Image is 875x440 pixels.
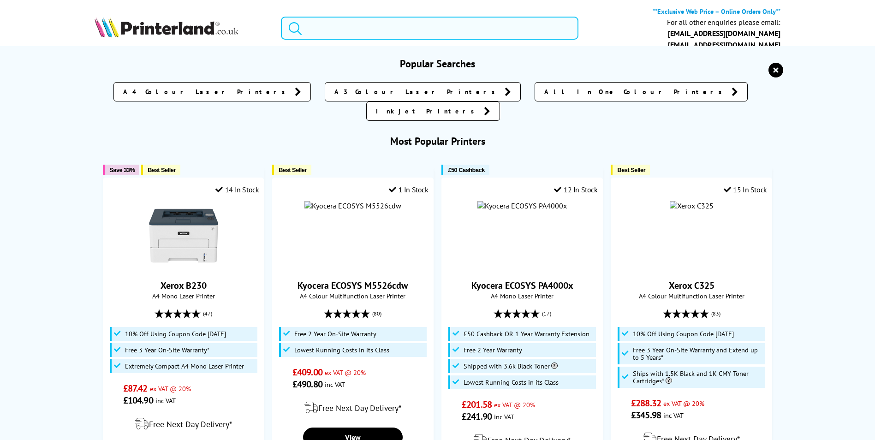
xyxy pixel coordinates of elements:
span: A3 Colour Laser Printers [334,87,500,96]
span: Free 2 Year Warranty [464,346,522,354]
a: [EMAIL_ADDRESS][DOMAIN_NAME] [668,40,780,49]
span: Extremely Compact A4 Mono Laser Printer [125,363,244,370]
span: 10% Off Using Coupon Code [DATE] [633,330,734,338]
span: £490.80 [292,378,322,390]
span: inc VAT [325,380,345,389]
img: Kyocera ECOSYS M5526cdw [304,201,401,210]
span: (17) [542,305,551,322]
a: Xerox B230 [149,263,218,272]
b: **Exclusive Web Price – Online Orders Only** [653,7,780,16]
span: ex VAT @ 20% [325,368,366,377]
span: (47) [203,305,212,322]
span: £201.58 [462,398,492,410]
span: Lowest Running Costs in its Class [294,346,389,354]
a: Kyocera ECOSYS M5526cdw [298,279,408,291]
span: £87.42 [123,382,148,394]
span: A4 Mono Laser Printer [108,291,259,300]
span: Lowest Running Costs in its Class [464,379,559,386]
a: All In One Colour Printers [535,82,748,101]
span: £409.00 [292,366,322,378]
span: £241.90 [462,410,492,422]
a: Inkjet Printers [366,101,500,121]
span: Ships with 1.5K Black and 1K CMY Toner Cartridges* [633,370,763,385]
span: ex VAT @ 20% [150,384,191,393]
span: Best Seller [148,166,176,173]
span: ex VAT @ 20% [494,400,535,409]
span: Free 3 Year On-Site Warranty and Extend up to 5 Years* [633,346,763,361]
span: inc VAT [155,396,176,405]
span: £50 Cashback OR 1 Year Warranty Extension [464,330,589,338]
div: modal_delivery [277,395,428,421]
span: Shipped with 3.6k Black Toner [464,363,558,370]
a: [EMAIL_ADDRESS][DOMAIN_NAME] [668,29,780,38]
a: Kyocera ECOSYS PA4000x [471,279,573,291]
button: Best Seller [141,165,180,175]
span: Save 33% [109,166,135,173]
div: modal_delivery [108,411,259,437]
div: 14 In Stock [215,185,259,194]
button: Save 33% [103,165,139,175]
span: £288.32 [631,397,661,409]
a: Xerox B230 [161,279,207,291]
span: Free 3 Year On-Site Warranty* [125,346,209,354]
img: Printerland Logo [95,17,238,37]
span: inc VAT [663,411,684,420]
span: inc VAT [494,412,514,421]
span: Free 2 Year On-Site Warranty [294,330,376,338]
span: A4 Colour Multifunction Laser Printer [277,291,428,300]
span: ex VAT @ 20% [663,399,704,408]
div: 1 In Stock [389,185,429,194]
button: £50 Cashback [441,165,489,175]
div: 12 In Stock [554,185,597,194]
img: Kyocera ECOSYS PA4000x [477,201,567,210]
div: 15 In Stock [724,185,767,194]
span: Best Seller [617,166,645,173]
img: Xerox C325 [670,201,714,210]
span: All In One Colour Printers [544,87,727,96]
span: A4 Colour Multifunction Laser Printer [616,291,767,300]
span: A4 Mono Laser Printer [446,291,597,300]
a: Printerland Logo [95,17,269,39]
a: A4 Colour Laser Printers [113,82,311,101]
h3: Most Popular Printers [95,135,780,148]
h3: Popular Searches [95,57,780,70]
a: Xerox C325 [669,279,714,291]
button: Best Seller [611,165,650,175]
span: £345.98 [631,409,661,421]
img: Xerox B230 [149,201,218,270]
div: For all other enquiries please email: [667,18,780,27]
button: Best Seller [272,165,311,175]
span: £104.90 [123,394,153,406]
span: £50 Cashback [448,166,484,173]
span: 10% Off Using Coupon Code [DATE] [125,330,226,338]
span: (83) [711,305,720,322]
a: A3 Colour Laser Printers [325,82,521,101]
span: A4 Colour Laser Printers [123,87,290,96]
input: Search product or brand [281,17,578,40]
span: Inkjet Printers [376,107,479,116]
span: (80) [372,305,381,322]
span: Best Seller [279,166,307,173]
